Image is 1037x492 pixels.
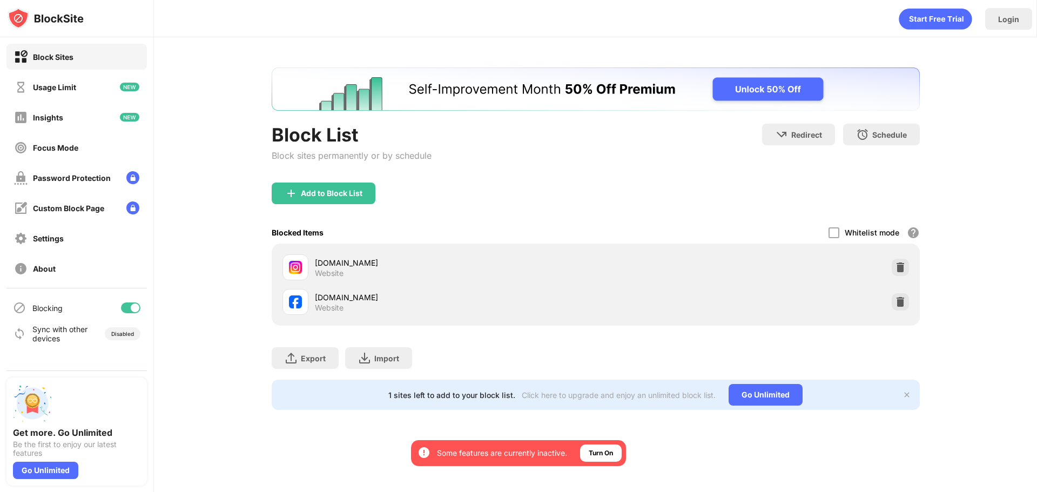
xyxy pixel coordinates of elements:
[33,173,111,183] div: Password Protection
[315,257,596,268] div: [DOMAIN_NAME]
[418,446,430,459] img: error-circle-white.svg
[14,141,28,154] img: focus-off.svg
[791,130,822,139] div: Redirect
[872,130,907,139] div: Schedule
[845,228,899,237] div: Whitelist mode
[388,390,515,400] div: 1 sites left to add to your block list.
[315,292,596,303] div: [DOMAIN_NAME]
[33,52,73,62] div: Block Sites
[522,390,716,400] div: Click here to upgrade and enjoy an unlimited block list.
[13,384,52,423] img: push-unlimited.svg
[14,201,28,215] img: customize-block-page-off.svg
[272,124,432,146] div: Block List
[14,50,28,64] img: block-on.svg
[13,462,78,479] div: Go Unlimited
[437,448,567,459] div: Some features are currently inactive.
[589,448,613,459] div: Turn On
[14,262,28,275] img: about-off.svg
[13,327,26,340] img: sync-icon.svg
[903,390,911,399] img: x-button.svg
[272,68,920,111] iframe: Banner
[315,303,344,313] div: Website
[289,295,302,308] img: favicons
[998,15,1019,24] div: Login
[272,228,324,237] div: Blocked Items
[301,354,326,363] div: Export
[32,325,88,343] div: Sync with other devices
[8,8,84,29] img: logo-blocksite.svg
[13,301,26,314] img: blocking-icon.svg
[14,171,28,185] img: password-protection-off.svg
[32,304,63,313] div: Blocking
[899,8,972,30] div: animation
[272,150,432,161] div: Block sites permanently or by schedule
[120,83,139,91] img: new-icon.svg
[33,83,76,92] div: Usage Limit
[111,331,134,337] div: Disabled
[33,204,104,213] div: Custom Block Page
[14,232,28,245] img: settings-off.svg
[33,143,78,152] div: Focus Mode
[120,113,139,122] img: new-icon.svg
[14,80,28,94] img: time-usage-off.svg
[14,111,28,124] img: insights-off.svg
[13,440,140,457] div: Be the first to enjoy our latest features
[126,201,139,214] img: lock-menu.svg
[289,261,302,274] img: favicons
[301,189,362,198] div: Add to Block List
[126,171,139,184] img: lock-menu.svg
[13,427,140,438] div: Get more. Go Unlimited
[33,113,63,122] div: Insights
[33,264,56,273] div: About
[729,384,803,406] div: Go Unlimited
[315,268,344,278] div: Website
[374,354,399,363] div: Import
[33,234,64,243] div: Settings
